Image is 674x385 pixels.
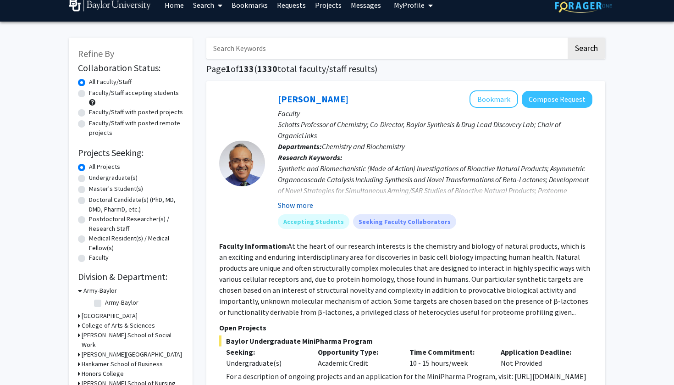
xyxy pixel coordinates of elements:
[78,271,183,282] h2: Division & Department:
[82,321,155,330] h3: College of Arts & Sciences
[568,38,605,59] button: Search
[89,162,120,172] label: All Projects
[89,234,183,253] label: Medical Resident(s) / Medical Fellow(s)
[501,346,579,357] p: Application Deadline:
[311,346,403,368] div: Academic Credit
[278,108,592,119] p: Faculty
[82,359,163,369] h3: Hankamer School of Business
[470,90,518,108] button: Add Daniel Romo to Bookmarks
[239,63,254,74] span: 133
[219,241,590,317] fg-read-more: At the heart of our research interests is the chemistry and biology of natural products, which is...
[494,346,586,368] div: Not Provided
[394,0,425,10] span: My Profile
[89,173,138,183] label: Undergraduate(s)
[219,335,592,346] span: Baylor Undergraduate MiniPharma Program
[278,142,322,151] b: Departments:
[257,63,277,74] span: 1330
[278,153,343,162] b: Research Keywords:
[89,118,183,138] label: Faculty/Staff with posted remote projects
[89,214,183,234] label: Postdoctoral Researcher(s) / Research Staff
[278,200,313,211] button: Show more
[278,93,348,105] a: [PERSON_NAME]
[82,350,182,359] h3: [PERSON_NAME][GEOGRAPHIC_DATA]
[278,214,349,229] mat-chip: Accepting Students
[89,107,183,117] label: Faculty/Staff with posted projects
[226,371,592,382] p: For a description of ongoing projects and an application for the MiniPharma Program, visit: [URL]...
[226,357,304,368] div: Undergraduate(s)
[278,163,592,207] div: Synthetic and Biomechanistic (Mode of Action) Investigations of Bioactive Natural Products; Asymm...
[206,38,566,59] input: Search Keywords
[409,346,487,357] p: Time Commitment:
[89,184,143,194] label: Master's Student(s)
[89,77,132,87] label: All Faculty/Staff
[522,91,592,108] button: Compose Request to Daniel Romo
[226,63,231,74] span: 1
[105,298,138,307] label: Army-Baylor
[82,311,138,321] h3: [GEOGRAPHIC_DATA]
[82,330,183,350] h3: [PERSON_NAME] School of Social Work
[89,88,179,98] label: Faculty/Staff accepting students
[78,62,183,73] h2: Collaboration Status:
[219,241,288,251] b: Faculty Information:
[353,214,456,229] mat-chip: Seeking Faculty Collaborators
[89,195,183,214] label: Doctoral Candidate(s) (PhD, MD, DMD, PharmD, etc.)
[89,253,109,262] label: Faculty
[219,322,592,333] p: Open Projects
[206,63,605,74] h1: Page of ( total faculty/staff results)
[226,346,304,357] p: Seeking:
[7,344,39,378] iframe: Chat
[82,369,124,379] h3: Honors College
[78,48,114,59] span: Refine By
[318,346,396,357] p: Opportunity Type:
[278,119,592,141] p: Schotts Professor of Chemistry; Co-Director, Baylor Synthesis & Drug Lead Discovery Lab; Chair of...
[403,346,494,368] div: 10 - 15 hours/week
[322,142,405,151] span: Chemistry and Biochemistry
[78,147,183,158] h2: Projects Seeking:
[83,286,117,296] h3: Army-Baylor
